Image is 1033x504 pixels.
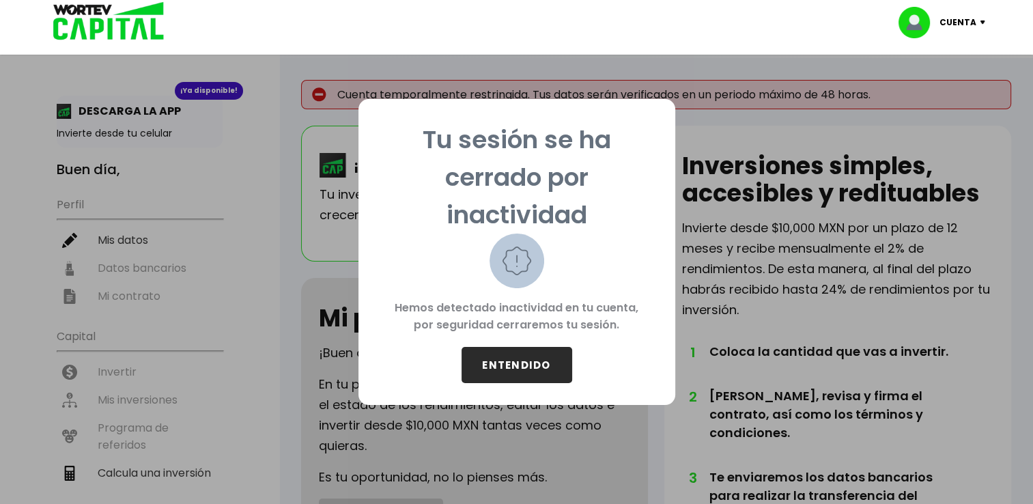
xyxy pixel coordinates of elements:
button: ENTENDIDO [462,347,572,383]
img: icon-down [976,20,995,25]
p: Hemos detectado inactividad en tu cuenta, por seguridad cerraremos tu sesión. [380,288,653,347]
p: Cuenta [939,12,976,33]
img: warning [490,234,544,288]
p: Tu sesión se ha cerrado por inactividad [380,121,653,234]
img: profile-image [898,7,939,38]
